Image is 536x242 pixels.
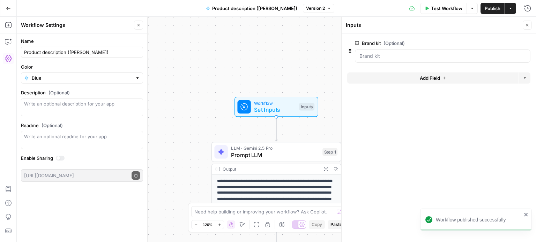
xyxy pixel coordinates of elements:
span: Set Inputs [254,106,296,114]
button: Product description ([PERSON_NAME]) [202,3,301,14]
label: Color [21,63,143,70]
span: LLM · Gemini 2.5 Pro [231,145,319,151]
span: Product description ([PERSON_NAME]) [212,5,297,12]
span: Test Workflow [431,5,462,12]
span: Version 2 [306,5,325,11]
span: Publish [485,5,500,12]
span: Copy [312,221,322,228]
div: Inputs [299,103,314,111]
button: Version 2 [303,4,334,13]
button: Test Workflow [420,3,467,14]
input: Untitled [24,49,140,56]
span: Prompt LLM [231,151,319,159]
span: Workflow [254,100,296,106]
button: Add Field [347,72,519,84]
label: Name [21,38,143,45]
div: Step 1 [322,148,337,156]
input: Blue [32,75,132,81]
div: Workflow Settings [21,22,132,29]
label: Readme [21,122,143,129]
button: close [524,212,529,217]
span: 120% [203,222,213,227]
div: Output [223,166,318,172]
div: Workflow published successfully [436,216,522,223]
div: WorkflowSet InputsInputs [211,97,341,117]
button: Publish [481,3,505,14]
span: (Optional) [42,122,63,129]
span: Paste [330,221,342,228]
div: Inputs [346,22,521,29]
input: Brand kit [359,53,526,60]
label: Brand kit [355,40,491,47]
label: Description [21,89,143,96]
button: Copy [309,220,325,229]
span: (Optional) [384,40,405,47]
g: Edge from start to step_1 [275,117,277,141]
span: (Optional) [49,89,70,96]
label: Enable Sharing [21,155,143,162]
button: Paste [328,220,345,229]
span: Add Field [420,75,440,81]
